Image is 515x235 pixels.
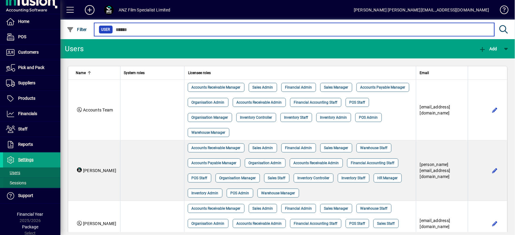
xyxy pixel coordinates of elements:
span: Organisation Admin [192,221,225,227]
span: Accounts Receivable Manager [192,205,241,211]
button: Edit [490,166,500,175]
span: Warehouse Staff [360,205,388,211]
button: Filter [65,24,88,35]
span: Add [479,46,497,51]
span: Filter [67,27,87,32]
a: Users [3,168,60,178]
span: Sales Admin [253,205,273,211]
a: Customers [3,45,60,60]
span: Financial Admin [285,84,312,90]
button: Profile [99,5,119,15]
a: Products [3,91,60,106]
span: Warehouse Manager [261,190,295,196]
span: Inventory Admin [192,190,219,196]
span: Pick and Pack [18,65,44,70]
span: Accounts Receivable Admin [237,221,282,227]
span: Support [18,193,33,198]
span: Inventory Controller [240,114,272,121]
span: Accounts Payable Manager [192,160,237,166]
span: Customers [18,50,39,55]
span: Name [76,70,86,76]
a: Suppliers [3,76,60,91]
span: Sales Admin [253,145,273,151]
span: Inventory Staff [342,175,366,181]
span: Organisation Manager [192,114,228,121]
span: Financials [18,111,37,116]
span: Sales Staff [268,175,286,181]
span: Sessions [6,180,26,185]
span: Accounts Receivable Admin [237,99,282,105]
span: Inventory Controller [298,175,330,181]
span: Financial Accounting Staff [294,221,337,227]
span: Organisation Manager [219,175,256,181]
span: Package [22,224,38,229]
span: System roles [124,70,145,76]
span: Financial Accounting Staff [351,160,395,166]
span: Financial Year [17,212,43,217]
a: Home [3,14,60,29]
a: Pick and Pack [3,60,60,75]
span: Financial Admin [285,145,312,151]
a: POS [3,30,60,45]
span: Sales Manager [324,84,348,90]
span: Financial Admin [285,205,312,211]
a: Financials [3,106,60,121]
span: POS [18,34,26,39]
span: Accounts Receivable Manager [192,145,241,151]
span: [PERSON_NAME] [83,221,116,226]
div: ANZ Film Specialist Limited [119,5,171,15]
span: Inventory Staff [284,114,308,121]
div: Name [76,70,117,76]
span: Home [18,19,29,24]
span: Sales Manager [324,205,348,211]
span: Accounts Receivable Admin [294,160,339,166]
span: Inventory Admin [320,114,347,121]
span: User [101,27,110,33]
span: POS Admin [359,114,378,121]
a: Staff [3,122,60,137]
span: [PERSON_NAME][EMAIL_ADDRESS][DOMAIN_NAME] [420,162,450,179]
span: Organisation Admin [249,160,282,166]
span: Sales Staff [377,221,395,227]
span: Users [6,170,20,175]
button: Add [478,43,499,54]
span: Settings [18,157,34,162]
span: Accounts Team [83,108,113,112]
span: Accounts Payable Manager [360,84,405,90]
span: POS Staff [192,175,207,181]
span: Products [18,96,35,101]
span: Suppliers [18,80,35,85]
span: [PERSON_NAME] [83,168,116,173]
span: Sales Manager [324,145,348,151]
span: Organisation Admin [192,99,225,105]
a: Reports [3,137,60,152]
button: Edit [490,219,500,228]
span: POS Staff [350,99,365,105]
span: [EMAIL_ADDRESS][DOMAIN_NAME] [420,105,450,115]
button: Add [80,5,99,15]
div: [PERSON_NAME] [PERSON_NAME][EMAIL_ADDRESS][DOMAIN_NAME] [354,5,489,15]
span: Email [420,70,429,76]
span: Sales Admin [253,84,273,90]
a: Knowledge Base [495,1,507,21]
span: Staff [18,127,27,131]
span: POS Staff [350,221,365,227]
span: Warehouse Manager [192,130,226,136]
span: Licensee roles [188,70,211,76]
a: Sessions [3,178,60,188]
span: Accounts Receivable Manager [192,84,241,90]
span: Warehouse Staff [360,145,388,151]
button: Edit [490,105,500,115]
a: Support [3,188,60,203]
span: [EMAIL_ADDRESS][DOMAIN_NAME] [420,218,450,229]
span: Reports [18,142,33,147]
span: HR Manager [378,175,398,181]
span: POS Admin [231,190,249,196]
div: Users [65,44,91,54]
span: Financial Accounting Staff [294,99,337,105]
